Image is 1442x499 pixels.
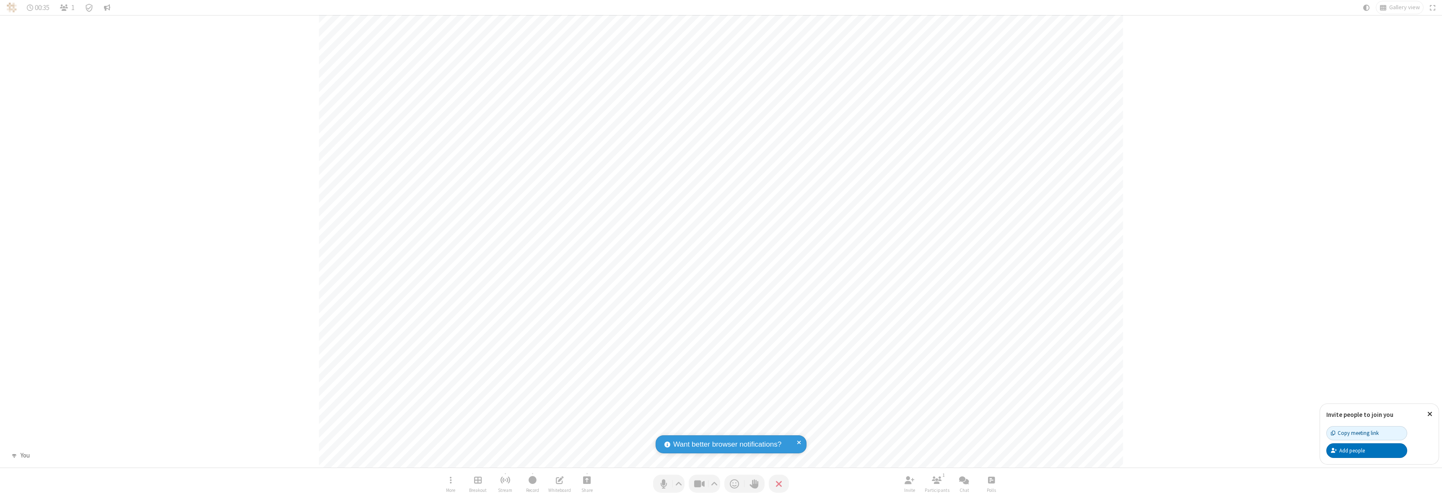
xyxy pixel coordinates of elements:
[924,472,949,496] button: Open participant list
[1360,1,1373,14] button: Using system theme
[100,1,114,14] button: Conversation
[81,1,97,14] div: Meeting details Encryption enabled
[574,472,599,496] button: Start sharing
[673,475,685,493] button: Audio settings
[17,451,33,460] div: You
[56,1,78,14] button: Open participant list
[1376,1,1423,14] button: Change layout
[446,488,455,493] span: More
[1426,1,1439,14] button: Fullscreen
[493,472,518,496] button: Start streaming
[23,1,53,14] div: Timer
[709,475,720,493] button: Video setting
[952,472,977,496] button: Open chat
[1326,443,1407,458] button: Add people
[1331,429,1379,437] div: Copy meeting link
[1326,426,1407,440] button: Copy meeting link
[744,475,765,493] button: Raise hand
[653,475,685,493] button: Mute (⌘+Shift+A)
[526,488,539,493] span: Record
[925,488,949,493] span: Participants
[7,3,17,13] img: QA Selenium DO NOT DELETE OR CHANGE
[1421,404,1439,424] button: Close popover
[520,472,545,496] button: Start recording
[979,472,1004,496] button: Open poll
[548,488,571,493] span: Whiteboard
[1326,411,1393,419] label: Invite people to join you
[71,4,75,12] span: 1
[35,4,49,12] span: 00:35
[581,488,593,493] span: Share
[689,475,720,493] button: Stop video (⌘+Shift+V)
[940,471,947,479] div: 1
[465,472,490,496] button: Manage Breakout Rooms
[897,472,922,496] button: Invite participants (⌘+Shift+I)
[904,488,915,493] span: Invite
[547,472,572,496] button: Open shared whiteboard
[724,475,744,493] button: Send a reaction
[987,488,996,493] span: Polls
[498,488,512,493] span: Stream
[769,475,789,493] button: End or leave meeting
[469,488,487,493] span: Breakout
[1389,4,1420,11] span: Gallery view
[673,439,781,450] span: Want better browser notifications?
[960,488,969,493] span: Chat
[438,472,463,496] button: Open menu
